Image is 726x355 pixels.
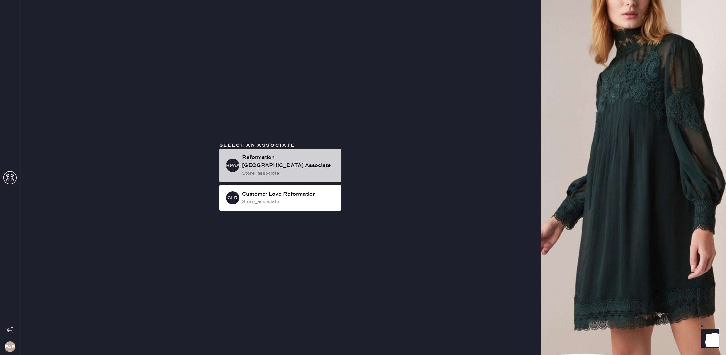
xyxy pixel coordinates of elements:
h3: PAR [5,344,15,349]
h3: RPAA [226,163,239,168]
div: Customer Love Reformation [242,190,336,198]
h3: CLR [227,196,238,200]
div: Reformation [GEOGRAPHIC_DATA] Associate [242,154,336,170]
div: store_associate [242,198,336,205]
iframe: Front Chat [695,325,723,354]
span: Select an associate [219,142,295,148]
div: store_associate [242,170,336,177]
